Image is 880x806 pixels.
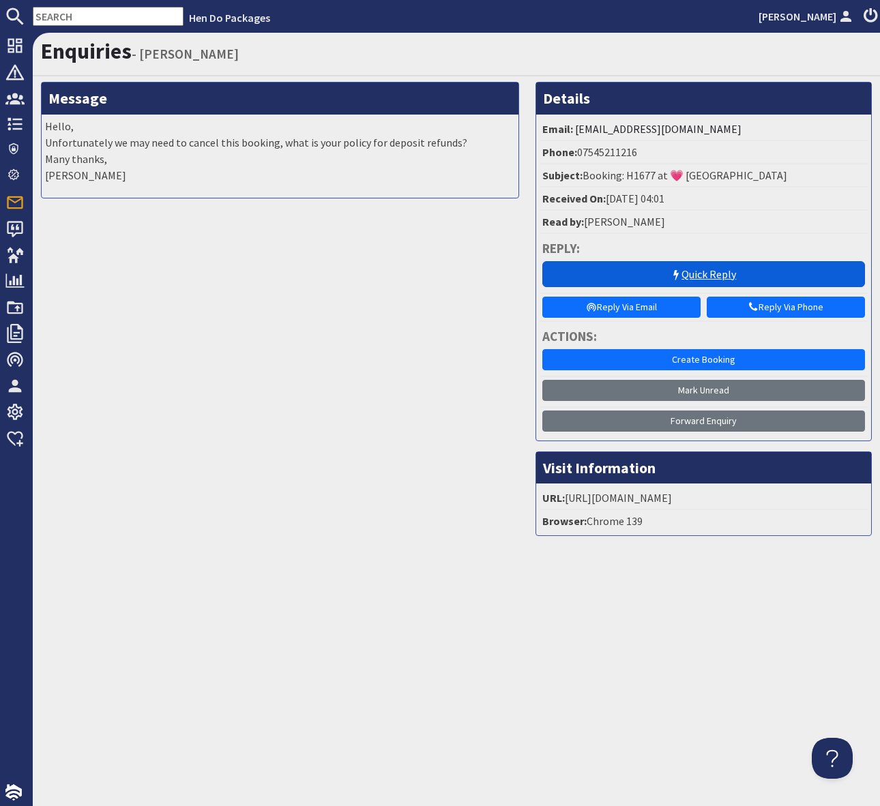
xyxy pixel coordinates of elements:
[759,8,855,25] a: [PERSON_NAME]
[132,46,239,62] small: - [PERSON_NAME]
[536,83,872,114] h3: Details
[542,168,583,182] strong: Subject:
[542,261,866,287] a: Quick Reply
[542,192,606,205] strong: Received On:
[812,738,853,779] iframe: Toggle Customer Support
[536,452,872,483] h3: Visit Information
[542,145,577,159] strong: Phone:
[542,241,866,256] h4: Reply:
[540,487,868,510] li: [URL][DOMAIN_NAME]
[33,7,184,26] input: SEARCH
[707,297,865,318] a: Reply Via Phone
[45,118,515,183] p: Hello, Unfortunately we may need to cancel this booking, what is your policy for deposit refunds?...
[542,380,866,401] a: Mark Unread
[540,510,868,532] li: Chrome 139
[540,211,868,234] li: [PERSON_NAME]
[542,514,587,528] strong: Browser:
[542,122,573,136] strong: Email:
[542,215,584,228] strong: Read by:
[540,141,868,164] li: 07545211216
[542,411,866,432] a: Forward Enquiry
[542,297,701,318] a: Reply Via Email
[42,83,518,114] h3: Message
[542,349,866,370] a: Create Booking
[540,164,868,188] li: Booking: H1677 at 💗 [GEOGRAPHIC_DATA]
[542,491,565,505] strong: URL:
[5,784,22,801] img: staytech_i_w-64f4e8e9ee0a9c174fd5317b4b171b261742d2d393467e5bdba4413f4f884c10.svg
[189,11,270,25] a: Hen Do Packages
[542,329,866,344] h4: Actions:
[41,38,132,65] a: Enquiries
[540,188,868,211] li: [DATE] 04:01
[575,122,742,136] a: [EMAIL_ADDRESS][DOMAIN_NAME]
